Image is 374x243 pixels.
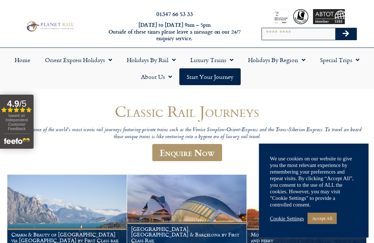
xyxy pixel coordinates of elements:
h1: Classic Rail Journeys [12,103,362,120]
a: Special Trips [313,52,367,68]
h6: [DATE] to [DATE] 9am – 5pm Outside of these times please leave a message on our 24/7 enquiry serv... [102,22,248,42]
a: Start your Journey [179,68,241,85]
a: Cookie Settings [270,215,304,222]
a: Luxury Trains [183,52,241,68]
a: Holidays by Rail [119,52,183,68]
a: Holidays by Region [241,52,313,68]
a: Enquire Now [152,144,222,161]
a: Home [7,52,38,68]
img: Planet Rail Train Holidays Logo [24,20,75,33]
a: 01347 66 53 33 [156,10,193,18]
a: Accept All [308,213,337,224]
p: We offer some of the world’s most iconic rail journeys featuring private trains such as the Venic... [12,127,362,140]
button: Search [335,28,356,40]
nav: Menu [4,52,370,85]
div: We use cookies on our website to give you the most relevant experience by remembering your prefer... [270,155,358,208]
a: Orient Express Holidays [38,52,119,68]
a: About Us [134,68,179,85]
